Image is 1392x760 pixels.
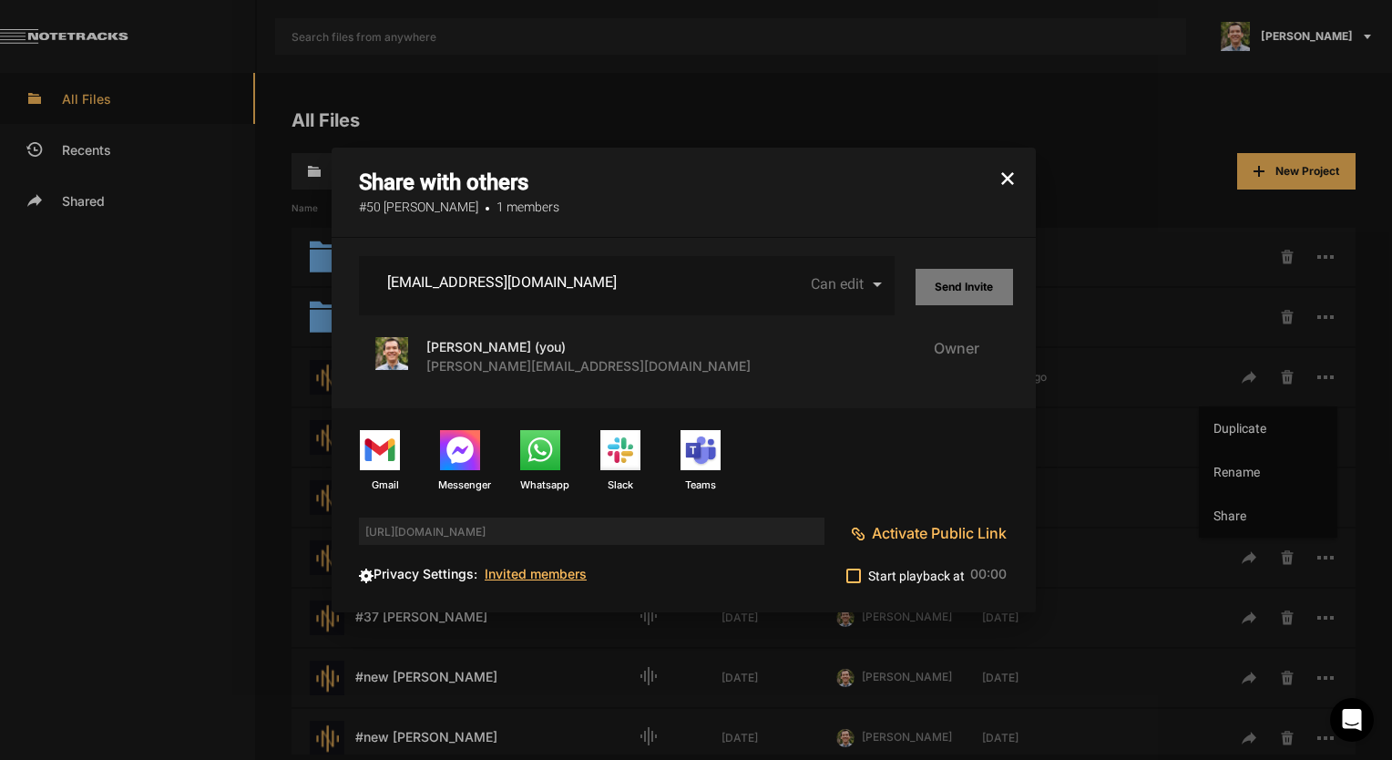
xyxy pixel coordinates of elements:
span: [URL][DOMAIN_NAME] [359,518,824,545]
img: Share to Microsoft Teams [681,430,721,470]
span: Gmail [361,470,399,493]
div: Owner [888,337,994,375]
span: Slack [608,470,633,493]
img: 424769395311cb87e8bb3f69157a6d24 [375,337,408,370]
span: #50 [PERSON_NAME] [359,200,478,214]
span: [PERSON_NAME] (you) [415,337,751,375]
a: Whatsapp [506,430,575,491]
input: Invite people by entering names or email addresses [387,274,717,291]
button: Activate Public Link [865,515,1007,551]
span: Start playback at [868,565,965,587]
span: Messenger [430,470,491,493]
span: 1 members [496,200,559,214]
span: Privacy Settings: [374,566,477,581]
span: Whatsapp [511,470,569,493]
button: Send Invite [916,269,1014,305]
span: [PERSON_NAME][EMAIL_ADDRESS][DOMAIN_NAME] [426,358,751,374]
span: 00:00 [970,566,1007,581]
a: Gmail [345,430,415,491]
span: Can edit [811,275,864,293]
mat-chip-list: collaborators emails [387,271,717,294]
div: Open Intercom Messenger [1330,698,1374,742]
span: Teams [685,470,716,493]
span: Invited members [485,566,587,581]
h3: Share with others [332,148,1036,238]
